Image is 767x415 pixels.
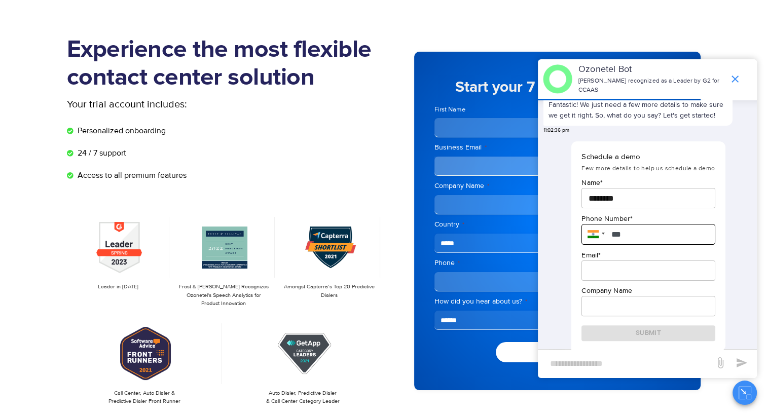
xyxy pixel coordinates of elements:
[578,77,724,95] p: [PERSON_NAME] recognized as a Leader by G2 for CCAAS
[434,105,555,115] label: First Name
[72,283,164,291] p: Leader in [DATE]
[543,127,569,134] span: 11:02:36 pm
[75,147,126,159] span: 24 / 7 support
[581,165,715,172] span: Few more details to help us schedule a demo
[434,142,680,153] label: Business Email
[434,258,680,268] label: Phone
[725,69,745,89] span: end chat or minimize
[283,283,375,299] p: Amongst Capterra’s Top 20 Predictive Dialers
[543,355,709,373] div: new-msg-input
[733,381,757,405] button: Close chat
[434,296,680,307] label: How did you hear about us?
[67,97,308,112] p: Your trial account includes:
[434,80,680,95] h5: Start your 7 day free trial now
[230,389,376,406] p: Auto Dialer, Predictive Dialer & Call Center Category Leader
[434,181,680,191] label: Company Name
[434,219,680,230] label: Country
[67,36,384,92] h1: Experience the most flexible contact center solution
[177,283,270,308] p: Frost & [PERSON_NAME] Recognizes Ozonetel's Speech Analytics for Product Innovation
[543,64,572,94] img: header
[581,213,715,224] p: Phone Number *
[549,99,727,121] p: Fantastic! We just need a few more details to make sure we get it right. So, what do you say? Let...
[581,177,715,188] p: Name *
[72,389,217,406] p: Call Center, Auto Dialer & Predictive Dialer Front Runner
[578,63,724,77] p: Ozonetel Bot
[75,169,187,181] span: Access to all premium features
[581,152,715,163] p: Schedule a demo
[581,224,608,245] div: India: + 91
[581,250,715,260] p: Email *
[75,125,166,137] span: Personalized onboarding
[581,285,715,296] p: Company Name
